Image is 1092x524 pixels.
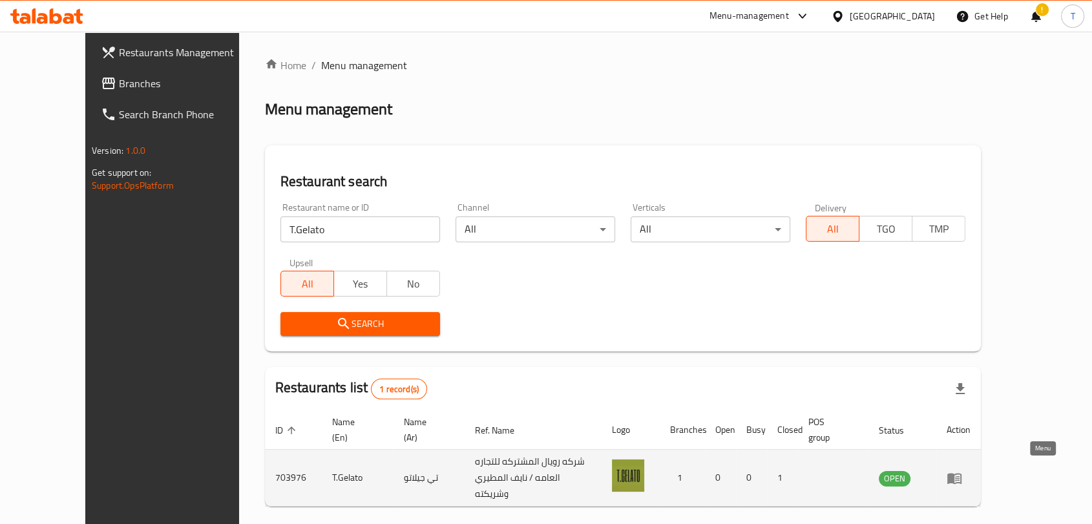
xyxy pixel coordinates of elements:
[371,379,427,399] div: Total records count
[265,450,322,507] td: 703976
[311,58,316,73] li: /
[333,271,387,297] button: Yes
[660,450,705,507] td: 1
[767,450,798,507] td: 1
[90,68,268,99] a: Branches
[280,172,965,191] h2: Restaurant search
[1070,9,1075,23] span: T
[125,142,145,159] span: 1.0.0
[404,414,449,445] span: Name (Ar)
[372,383,426,395] span: 1 record(s)
[275,423,300,438] span: ID
[767,410,798,450] th: Closed
[92,164,151,181] span: Get support on:
[815,203,847,212] label: Delivery
[265,99,392,120] h2: Menu management
[392,275,435,293] span: No
[879,471,910,486] span: OPEN
[286,275,329,293] span: All
[90,99,268,130] a: Search Branch Phone
[321,58,407,73] span: Menu management
[736,450,767,507] td: 0
[631,216,790,242] div: All
[705,410,736,450] th: Open
[918,220,960,238] span: TMP
[859,216,912,242] button: TGO
[850,9,935,23] div: [GEOGRAPHIC_DATA]
[475,423,531,438] span: Ref. Name
[394,450,465,507] td: تي جيلاتو
[265,410,981,507] table: enhanced table
[660,410,705,450] th: Branches
[119,76,257,91] span: Branches
[322,450,394,507] td: T.Gelato
[339,275,382,293] span: Yes
[265,58,981,73] nav: breadcrumb
[879,423,921,438] span: Status
[912,216,965,242] button: TMP
[92,177,174,194] a: Support.OpsPlatform
[90,37,268,68] a: Restaurants Management
[280,312,440,336] button: Search
[945,373,976,404] div: Export file
[291,316,430,332] span: Search
[736,410,767,450] th: Busy
[119,45,257,60] span: Restaurants Management
[612,459,644,492] img: T.Gelato
[280,271,334,297] button: All
[280,216,440,242] input: Search for restaurant name or ID..
[456,216,615,242] div: All
[275,378,427,399] h2: Restaurants list
[936,410,981,450] th: Action
[332,414,378,445] span: Name (En)
[709,8,789,24] div: Menu-management
[812,220,854,238] span: All
[119,107,257,122] span: Search Branch Phone
[602,410,660,450] th: Logo
[465,450,602,507] td: شركه رويال المشتركه للتجاره العامه / نايف المطيري وشريكته
[265,58,306,73] a: Home
[92,142,123,159] span: Version:
[705,450,736,507] td: 0
[808,414,853,445] span: POS group
[806,216,859,242] button: All
[289,258,313,267] label: Upsell
[865,220,907,238] span: TGO
[386,271,440,297] button: No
